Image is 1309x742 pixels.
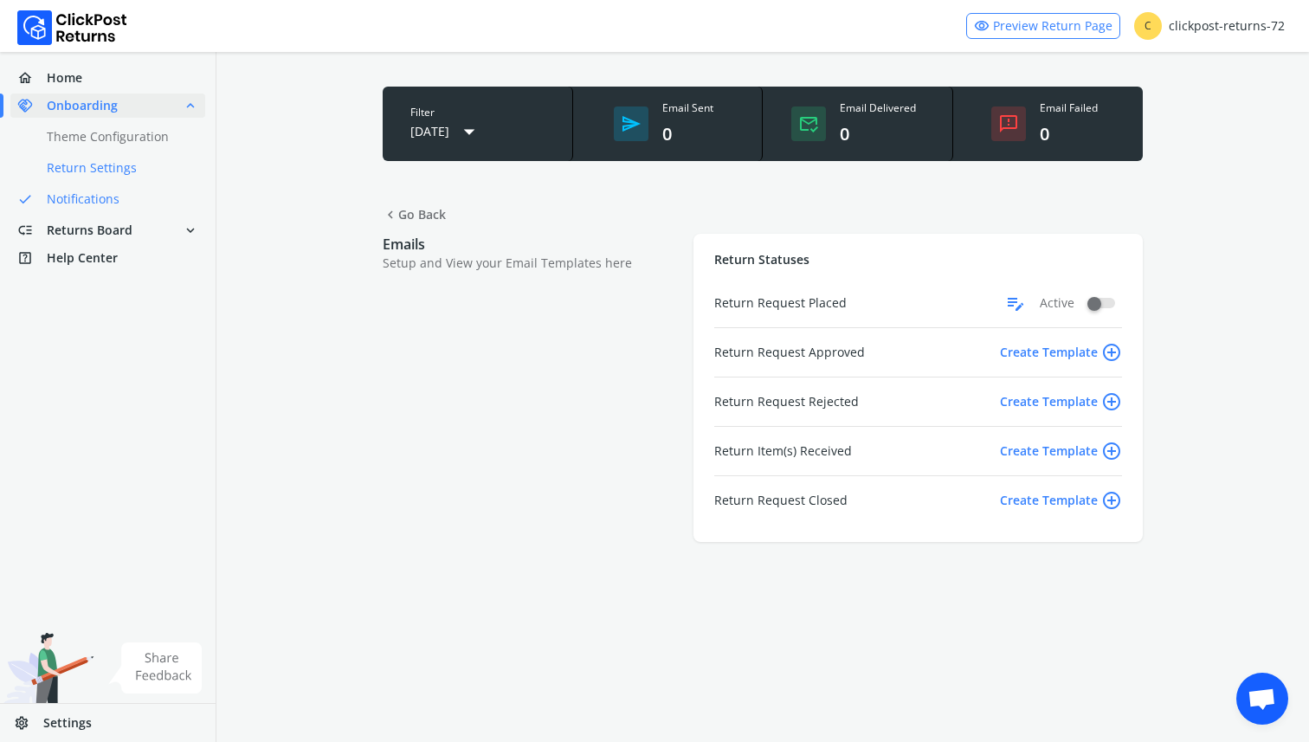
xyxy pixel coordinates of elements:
span: Return Item(s) Received [714,442,852,460]
span: Go Back [383,203,446,227]
div: clickpost-returns-72 [1134,12,1285,40]
div: 0 [662,122,713,146]
span: handshake [17,94,47,118]
a: help_centerHelp Center [10,246,205,270]
div: Email Failed [1040,101,1098,115]
a: Theme Configuration [10,125,226,149]
span: home [17,66,47,90]
img: Logo [17,10,127,45]
span: Create Template [1000,388,1122,416]
span: C [1134,12,1162,40]
div: Open chat [1236,673,1288,725]
span: Create Template [1000,339,1122,366]
span: Return Request Placed [714,294,847,312]
span: Help Center [47,249,118,267]
div: Email Sent [662,101,713,115]
span: chevron_left [383,203,398,227]
span: done [17,187,33,211]
span: edit_note [1005,289,1026,317]
span: Active [1040,294,1074,312]
span: add_circle_outline [1101,487,1122,514]
a: visibilityPreview Return Page [966,13,1120,39]
button: [DATE]arrow_drop_down [397,116,558,147]
div: 0 [1040,122,1098,146]
span: Return Request Rejected [714,393,859,410]
span: add_circle_outline [1101,388,1122,416]
span: Settings [43,714,92,732]
p: Return Statuses [714,251,1122,268]
span: arrow_drop_down [456,116,482,147]
a: Return Settings [10,156,226,180]
p: Setup and View your Email Templates here [383,255,676,272]
span: Return Request Approved [714,344,865,361]
span: add_circle_outline [1101,437,1122,465]
span: low_priority [17,218,47,242]
span: expand_more [183,218,198,242]
span: Create Template [1000,487,1122,514]
span: settings [14,711,43,735]
span: Onboarding [47,97,118,114]
div: 0 [840,122,916,146]
div: Filter [397,106,558,119]
span: add_circle_outline [1101,339,1122,366]
span: visibility [974,14,990,38]
img: share feedback [108,642,203,694]
a: doneNotifications [10,187,226,211]
span: Home [47,69,82,87]
p: Emails [383,234,676,255]
span: Returns Board [47,222,132,239]
span: expand_less [183,94,198,118]
span: help_center [17,246,47,270]
span: Create Template [1000,437,1122,465]
span: Return Request Closed [714,492,848,509]
div: Email Delivered [840,101,916,115]
a: homeHome [10,66,205,90]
